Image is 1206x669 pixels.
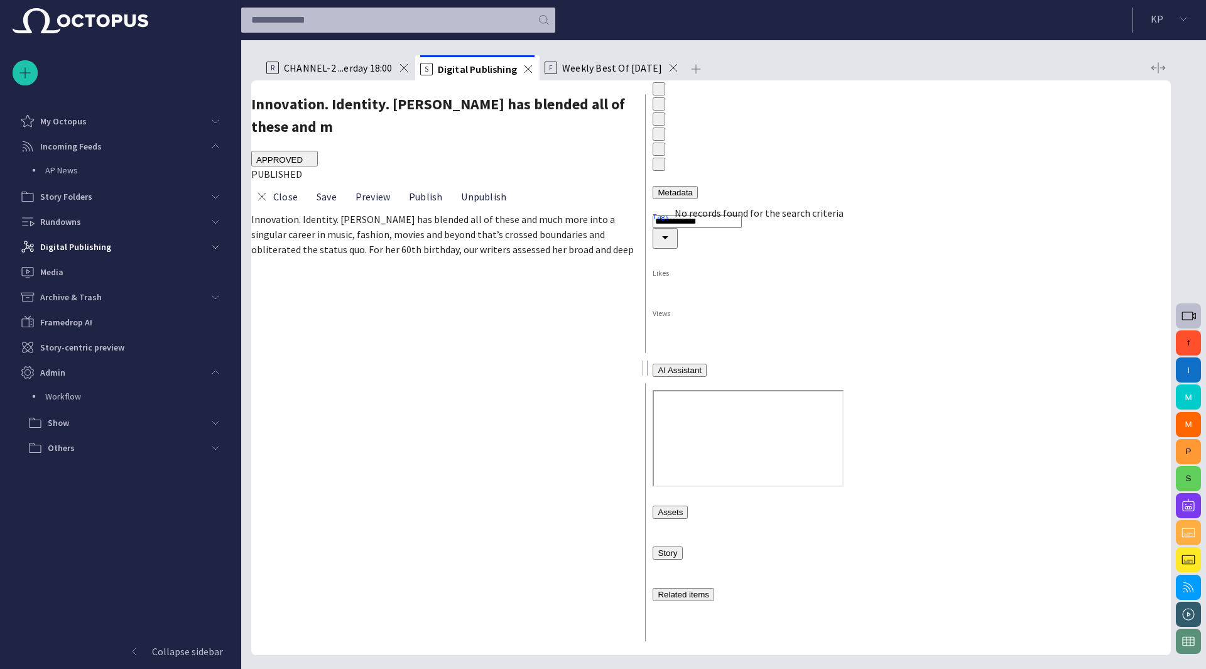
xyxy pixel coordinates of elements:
[452,185,511,208] button: Unpublish
[658,590,709,599] span: Related items
[45,390,81,403] p: Workflow
[48,416,69,429] p: Show
[13,335,228,360] div: Story-centric preview
[658,548,677,558] span: Story
[40,140,102,153] p: Incoming Feeds
[653,268,669,278] label: Likes
[545,62,557,74] p: F
[307,185,341,208] button: Save
[40,190,92,203] p: Story Folders
[1176,330,1201,356] button: f
[40,316,92,329] p: Framedrop AI
[415,55,540,80] div: SDigital Publishing
[1176,357,1201,383] button: I
[1176,384,1201,410] button: M
[653,186,698,199] button: Metadata
[13,310,228,335] div: Framedrop AI
[13,109,228,460] ul: main menu
[261,55,415,80] div: RCHANNEL-2 ...erday 18:00
[1176,412,1201,437] button: M
[540,55,685,80] div: FWeekly Best Of [DATE]
[251,213,634,256] span: Innovation. Identity. [PERSON_NAME] has blended all of these and much more into a singular career...
[1176,439,1201,464] button: P
[251,168,302,180] span: PUBLISHED
[40,241,111,253] p: Digital Publishing
[40,215,81,228] p: Rundowns
[13,639,228,664] button: Collapse sidebar
[658,508,683,517] span: Assets
[40,366,65,379] p: Admin
[653,506,688,519] button: Assets
[1176,466,1201,491] button: S
[284,62,393,74] span: CHANNEL-2 ...erday 18:00
[1151,11,1163,26] p: K P
[653,588,714,601] button: Related items
[562,62,662,74] span: Weekly Best Of [DATE]
[40,291,102,303] p: Archive & Trash
[653,364,707,377] button: AI Assistant
[675,205,1140,220] div: No records found for the search criteria
[346,185,394,208] button: Preview
[653,308,671,318] label: Views
[658,366,702,375] span: AI Assistant
[40,115,87,128] p: My Octopus
[438,63,517,75] span: Digital Publishing
[13,8,148,33] img: Octopus News Room
[251,185,302,208] button: Close
[40,266,63,278] p: Media
[13,259,228,285] div: Media
[251,151,318,166] button: APPROVED
[399,185,447,208] button: Publish
[20,159,228,184] div: AP News
[152,644,223,659] p: Collapse sidebar
[256,155,303,165] span: APPROVED
[1141,8,1198,30] button: KP
[653,228,678,249] button: Close
[266,62,279,74] p: R
[658,188,693,197] span: Metadata
[45,164,228,177] p: AP News
[420,63,433,75] p: S
[653,390,844,487] iframe: AI Assistant
[48,442,75,454] p: Others
[20,385,228,410] div: Workflow
[653,547,682,560] button: Story
[653,211,668,222] label: Tags
[40,341,124,354] p: Story-centric preview
[251,93,638,138] h2: Innovation. Identity. Madonna has blended all of these and m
